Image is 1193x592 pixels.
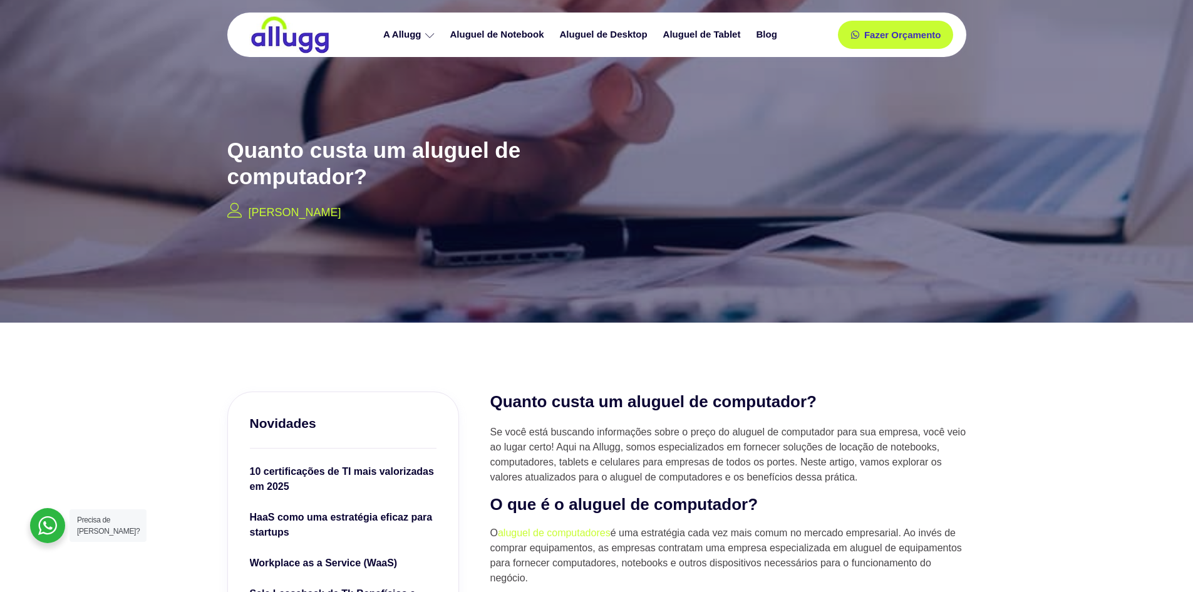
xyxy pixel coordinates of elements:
p: O é uma estratégia cada vez mais comum no mercado empresarial. Ao invés de comprar equipamentos, ... [490,526,966,586]
p: Se você está buscando informações sobre o preço do aluguel de computador para sua empresa, você v... [490,425,966,485]
h3: Novidades [250,414,436,432]
a: HaaS como uma estratégia eficaz para startups [250,510,436,543]
a: Workplace as a Service (WaaS) [250,556,436,574]
a: Aluguel de Notebook [444,24,554,46]
a: 10 certificações de TI mais valorizadas em 2025 [250,464,436,497]
a: A Allugg [377,24,444,46]
h2: Quanto custa um aluguel de computador? [490,392,966,413]
span: Fazer Orçamento [864,30,941,39]
a: aluguel de computadores [498,527,611,538]
p: [PERSON_NAME] [249,204,341,221]
span: Precisa de [PERSON_NAME]? [77,516,140,536]
img: locação de TI é Allugg [249,16,331,54]
a: Aluguel de Tablet [657,24,750,46]
a: Blog [750,24,786,46]
h2: O que é o aluguel de computador? [490,494,966,516]
h2: Quanto custa um aluguel de computador? [227,137,628,190]
a: Fazer Orçamento [838,21,954,49]
a: Aluguel de Desktop [554,24,657,46]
